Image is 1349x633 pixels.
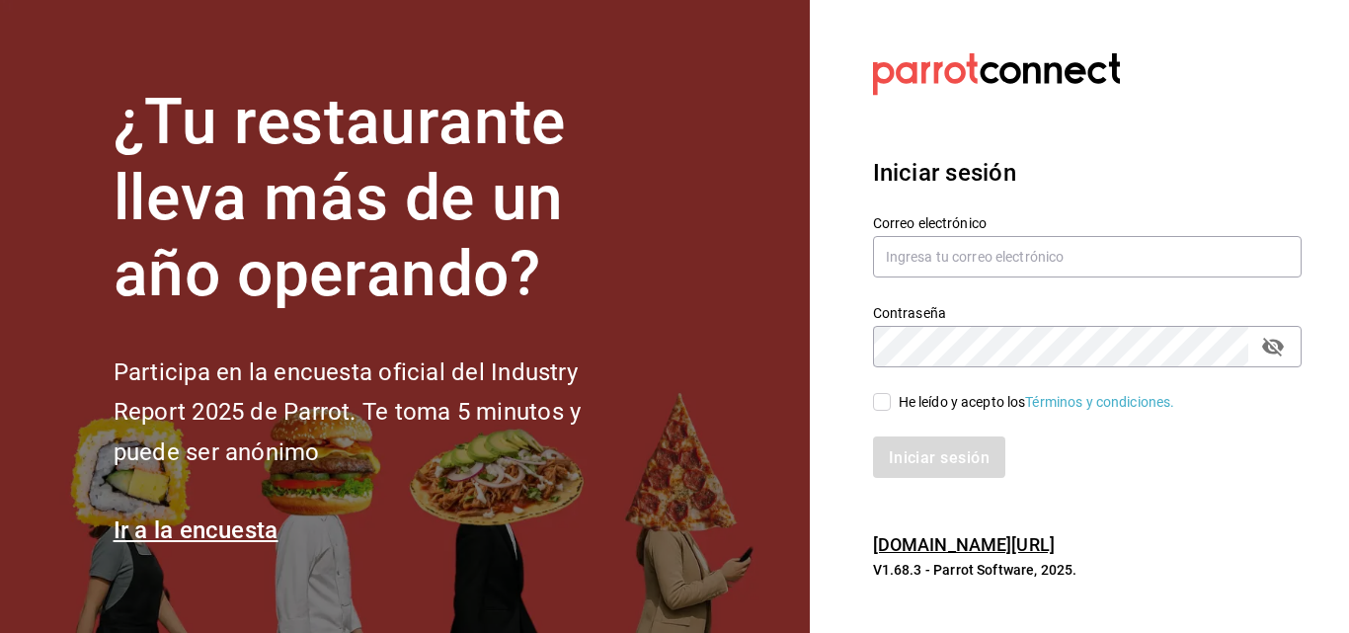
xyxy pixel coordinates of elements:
[114,516,278,544] a: Ir a la encuesta
[1256,330,1290,363] button: campo de contraseña
[1025,394,1174,410] a: Términos y condiciones.
[873,215,987,231] font: Correo electrónico
[873,236,1302,277] input: Ingresa tu correo electrónico
[899,394,1026,410] font: He leído y acepto los
[114,358,581,467] font: Participa en la encuesta oficial del Industry Report 2025 de Parrot. Te toma 5 minutos y puede se...
[873,534,1055,555] a: [DOMAIN_NAME][URL]
[873,159,1016,187] font: Iniciar sesión
[873,305,946,321] font: Contraseña
[114,85,566,311] font: ¿Tu restaurante lleva más de un año operando?
[873,562,1077,578] font: V1.68.3 - Parrot Software, 2025.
